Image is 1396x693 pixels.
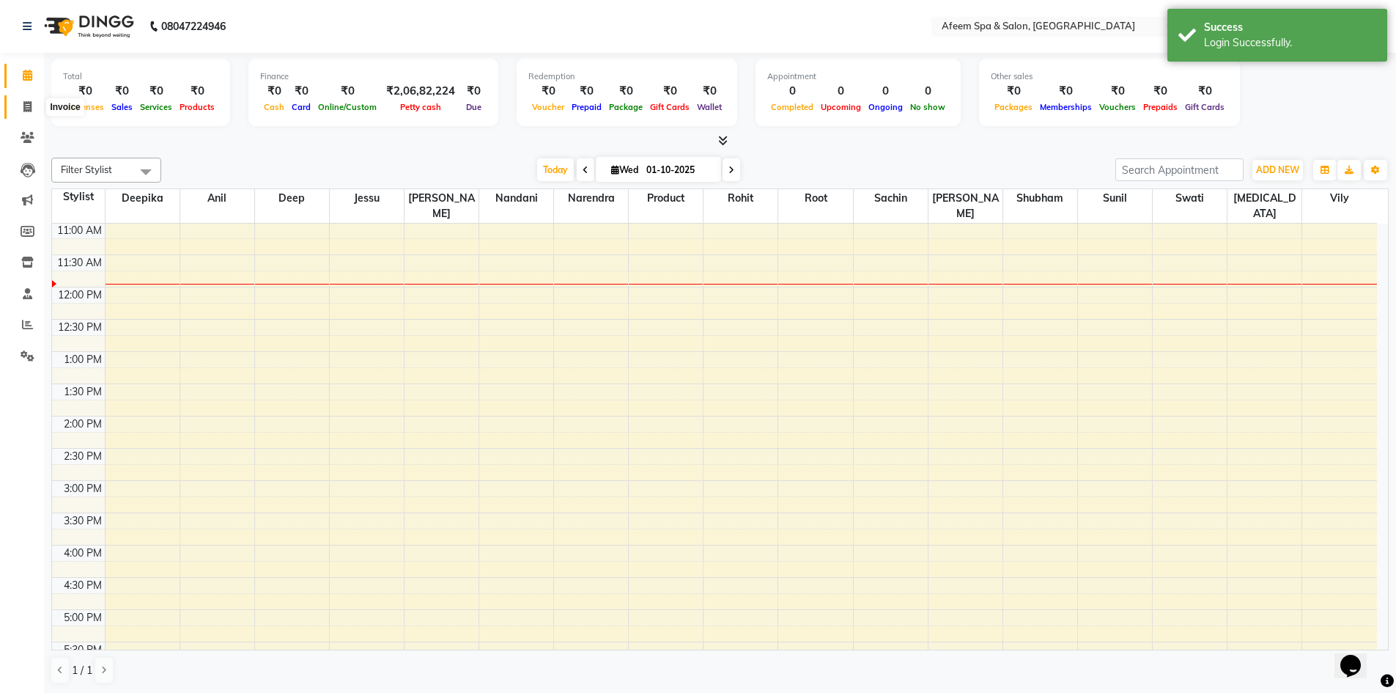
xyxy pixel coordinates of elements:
div: ₹0 [991,83,1036,100]
span: Package [605,102,646,112]
div: ₹0 [1096,83,1140,100]
span: Voucher [528,102,568,112]
span: Prepaid [568,102,605,112]
input: Search Appointment [1115,158,1244,181]
span: Memberships [1036,102,1096,112]
div: ₹0 [314,83,380,100]
span: No show [906,102,949,112]
div: 3:00 PM [61,481,105,496]
span: Cash [260,102,288,112]
div: ₹0 [260,83,288,100]
div: 1:00 PM [61,352,105,367]
span: [MEDICAL_DATA] [1227,189,1301,223]
span: rohit [703,189,778,208]
div: 3:30 PM [61,513,105,529]
div: Login Successfully. [1204,35,1376,51]
span: Vouchers [1096,102,1140,112]
div: Success [1204,20,1376,35]
span: Nandani [479,189,553,208]
div: ₹0 [288,83,314,100]
div: Total [63,70,218,83]
span: Card [288,102,314,112]
span: ADD NEW [1256,164,1299,175]
div: Redemption [528,70,725,83]
button: ADD NEW [1252,160,1303,180]
span: sachin [854,189,928,208]
div: Finance [260,70,487,83]
div: 0 [767,83,817,100]
span: Narendra [554,189,628,208]
span: Wallet [693,102,725,112]
div: ₹0 [646,83,693,100]
div: 12:00 PM [55,287,105,303]
span: Petty cash [396,102,445,112]
span: Completed [767,102,817,112]
span: Ongoing [865,102,906,112]
span: sunil [1078,189,1152,208]
span: Packages [991,102,1036,112]
span: Wed [607,164,642,175]
span: Products [176,102,218,112]
div: 0 [865,83,906,100]
span: 1 / 1 [72,663,92,678]
div: ₹0 [1181,83,1228,100]
span: anil [180,189,254,208]
div: ₹0 [461,83,487,100]
div: 5:00 PM [61,610,105,626]
span: Online/Custom [314,102,380,112]
div: Appointment [767,70,949,83]
span: Deepika [106,189,180,208]
span: Gift Cards [646,102,693,112]
div: ₹0 [568,83,605,100]
span: Shubham [1003,189,1077,208]
div: 0 [817,83,865,100]
span: Prepaids [1140,102,1181,112]
div: ₹0 [605,83,646,100]
div: ₹2,06,82,224 [380,83,461,100]
div: Stylist [52,189,105,205]
div: ₹0 [528,83,568,100]
div: ₹0 [176,83,218,100]
span: Due [462,102,485,112]
div: 4:00 PM [61,546,105,561]
iframe: chat widget [1334,634,1381,678]
div: 12:30 PM [55,320,105,335]
div: 5:30 PM [61,642,105,658]
div: 1:30 PM [61,384,105,400]
div: 0 [906,83,949,100]
div: 2:00 PM [61,417,105,432]
span: [PERSON_NAME] [405,189,479,223]
div: 4:30 PM [61,578,105,593]
span: Sales [108,102,136,112]
div: 2:30 PM [61,449,105,464]
div: Other sales [991,70,1228,83]
div: ₹0 [1140,83,1181,100]
div: 11:00 AM [54,223,105,238]
span: Upcoming [817,102,865,112]
span: swati [1153,189,1227,208]
span: deep [255,189,329,208]
span: root [778,189,852,208]
div: ₹0 [1036,83,1096,100]
b: 08047224946 [161,6,226,47]
span: Gift Cards [1181,102,1228,112]
span: [PERSON_NAME] [928,189,1002,223]
div: 11:30 AM [54,255,105,271]
span: Services [136,102,176,112]
span: Filter Stylist [61,164,112,175]
span: Today [537,158,574,181]
img: logo [37,6,138,47]
div: Invoice [46,98,84,116]
div: ₹0 [136,83,176,100]
div: ₹0 [693,83,725,100]
span: Vily [1302,189,1377,208]
div: ₹0 [63,83,108,100]
span: jessu [330,189,404,208]
div: ₹0 [108,83,136,100]
input: 2025-10-01 [642,159,715,181]
span: Product [629,189,703,208]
